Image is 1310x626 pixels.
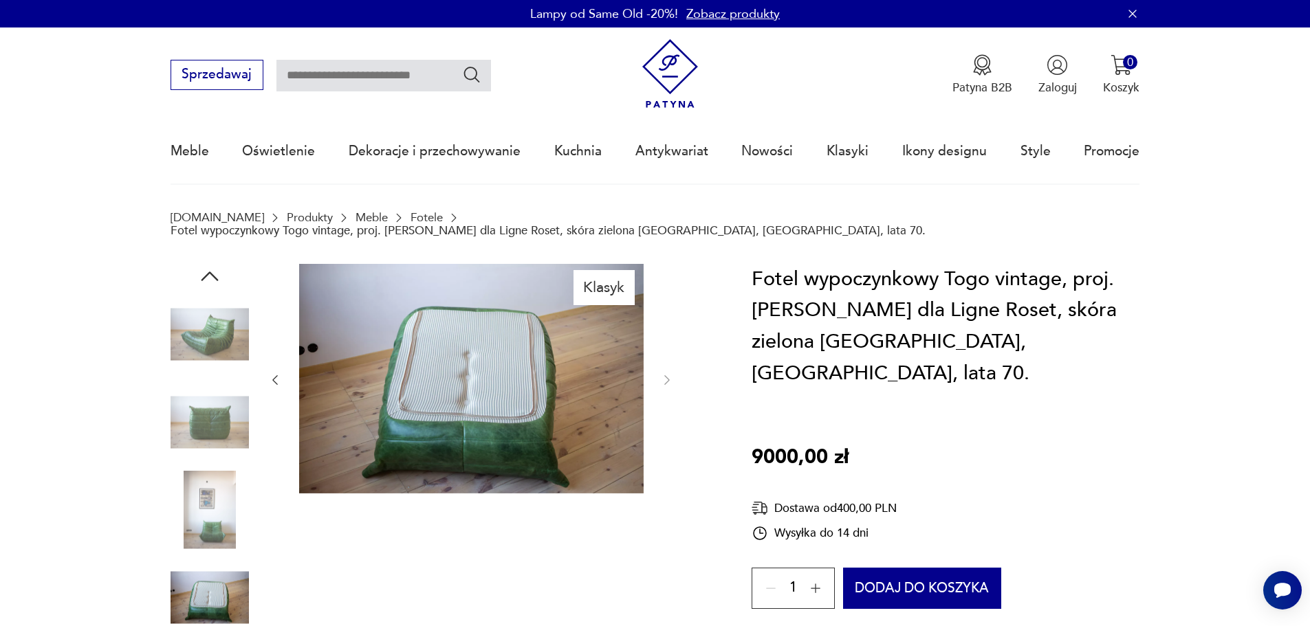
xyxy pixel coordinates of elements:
button: Patyna B2B [952,54,1012,96]
img: Zdjęcie produktu Fotel wypoczynkowy Togo vintage, proj. M. Ducaroy dla Ligne Roset, skóra zielona... [299,264,644,493]
a: [DOMAIN_NAME] [171,211,264,224]
a: Oświetlenie [242,120,315,183]
p: Lampy od Same Old -20%! [530,5,678,23]
img: Patyna - sklep z meblami i dekoracjami vintage [635,39,705,109]
div: Klasyk [574,270,635,304]
img: Zdjęcie produktu Fotel wypoczynkowy Togo vintage, proj. M. Ducaroy dla Ligne Roset, skóra zielona... [171,383,249,461]
img: Ikona koszyka [1111,54,1132,76]
a: Zobacz produkty [686,5,780,23]
a: Dekoracje i przechowywanie [349,120,521,183]
a: Ikona medaluPatyna B2B [952,54,1012,96]
a: Meble [356,211,388,224]
div: Dostawa od 400,00 PLN [752,500,897,517]
iframe: Smartsupp widget button [1263,571,1302,610]
a: Klasyki [827,120,869,183]
p: Zaloguj [1038,80,1077,96]
a: Sprzedawaj [171,70,263,81]
a: Produkty [287,211,333,224]
div: 0 [1123,55,1137,69]
button: Sprzedawaj [171,60,263,90]
img: Zdjęcie produktu Fotel wypoczynkowy Togo vintage, proj. M. Ducaroy dla Ligne Roset, skóra zielona... [171,471,249,549]
a: Fotele [411,211,443,224]
a: Nowości [741,120,793,183]
a: Meble [171,120,209,183]
button: 0Koszyk [1103,54,1139,96]
p: 9000,00 zł [752,442,849,473]
img: Zdjęcie produktu Fotel wypoczynkowy Togo vintage, proj. M. Ducaroy dla Ligne Roset, skóra zielona... [171,295,249,374]
a: Promocje [1084,120,1139,183]
h1: Fotel wypoczynkowy Togo vintage, proj. [PERSON_NAME] dla Ligne Roset, skóra zielona [GEOGRAPHIC_D... [752,264,1139,389]
a: Kuchnia [554,120,602,183]
button: Szukaj [462,65,482,85]
img: Ikona dostawy [752,500,768,517]
img: Ikonka użytkownika [1047,54,1068,76]
p: Patyna B2B [952,80,1012,96]
p: Fotel wypoczynkowy Togo vintage, proj. [PERSON_NAME] dla Ligne Roset, skóra zielona [GEOGRAPHIC_D... [171,224,926,237]
a: Antykwariat [635,120,708,183]
span: 1 [789,583,797,594]
a: Ikony designu [902,120,987,183]
a: Style [1020,120,1051,183]
button: Zaloguj [1038,54,1077,96]
button: Dodaj do koszyka [843,568,1002,609]
div: Wysyłka do 14 dni [752,525,897,541]
p: Koszyk [1103,80,1139,96]
img: Ikona medalu [972,54,993,76]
